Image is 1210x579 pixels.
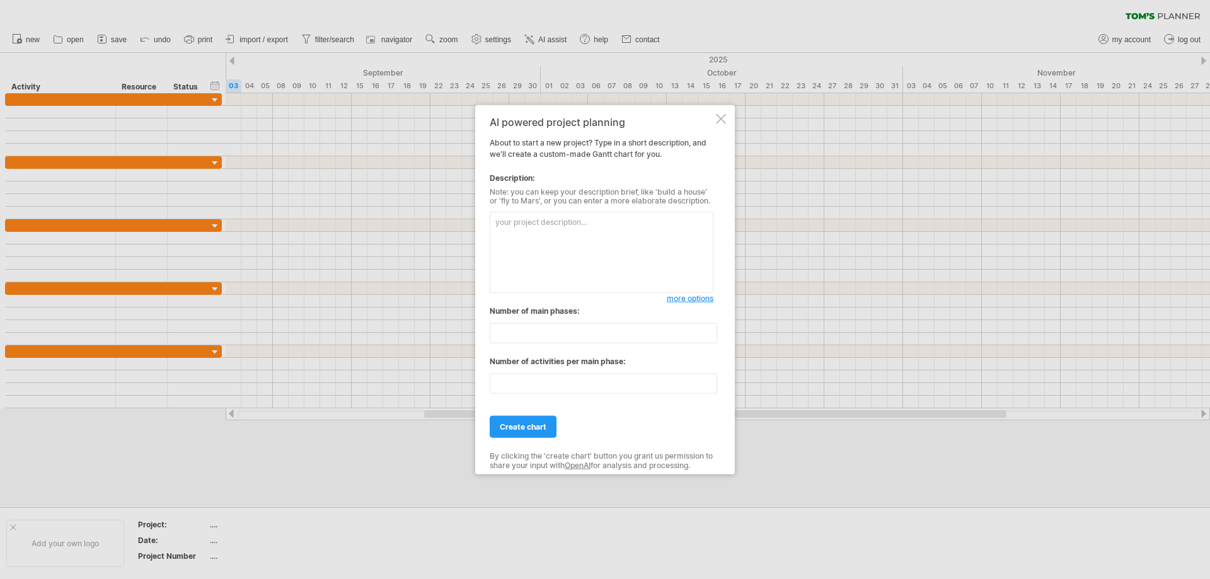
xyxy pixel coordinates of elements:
[490,452,713,470] div: By clicking the 'create chart' button you grant us permission to share your input with for analys...
[490,172,713,183] div: Description:
[667,293,713,304] a: more options
[490,116,713,127] div: AI powered project planning
[667,294,713,303] span: more options
[565,460,591,469] a: OpenAI
[490,116,713,463] div: About to start a new project? Type in a short description, and we'll create a custom-made Gantt c...
[500,422,546,432] span: create chart
[490,356,713,367] div: Number of activities per main phase:
[490,416,556,438] a: create chart
[490,187,713,205] div: Note: you can keep your description brief, like 'build a house' or 'fly to Mars', or you can ente...
[490,306,713,317] div: Number of main phases:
